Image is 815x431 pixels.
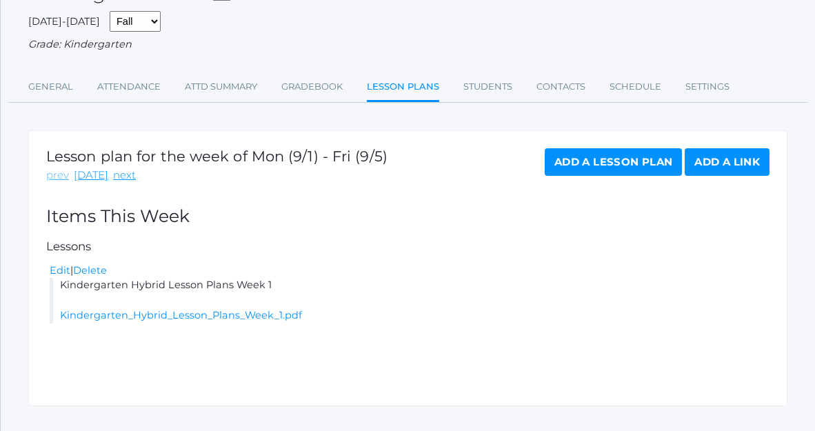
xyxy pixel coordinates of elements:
a: Gradebook [281,73,343,101]
span: [DATE]-[DATE] [28,15,100,28]
a: next [113,168,136,183]
a: Add a Link [685,148,769,176]
a: Delete [73,264,107,277]
a: Edit [50,264,70,277]
a: General [28,73,73,101]
li: Kindergarten Hybrid Lesson Plans Week 1 [50,278,769,323]
div: | [50,263,769,279]
a: Kindergarten_Hybrid_Lesson_Plans_Week_1.pdf [60,309,302,321]
a: Settings [685,73,730,101]
h2: Items This Week [46,207,769,226]
h5: Lessons [46,240,769,252]
a: Attd Summary [185,73,257,101]
a: Schedule [610,73,661,101]
a: Lesson Plans [367,73,439,103]
a: prev [46,168,69,183]
a: [DATE] [74,168,108,183]
a: Students [463,73,512,101]
a: Contacts [536,73,585,101]
h1: Lesson plan for the week of Mon (9/1) - Fri (9/5) [46,148,388,164]
div: Grade: Kindergarten [28,37,787,52]
a: Attendance [97,73,161,101]
a: Add a Lesson Plan [545,148,682,176]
